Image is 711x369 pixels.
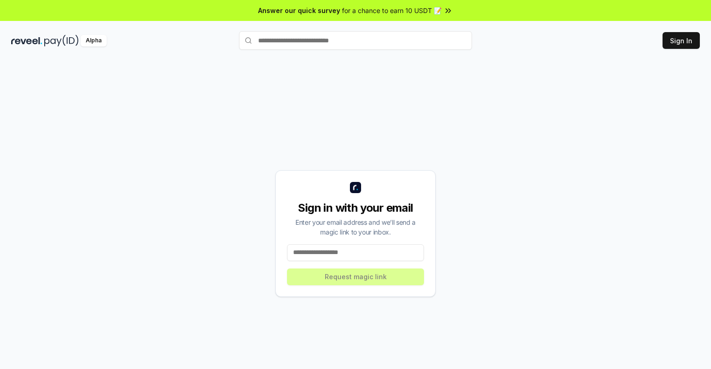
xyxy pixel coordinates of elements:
[11,35,42,47] img: reveel_dark
[44,35,79,47] img: pay_id
[350,182,361,193] img: logo_small
[287,201,424,215] div: Sign in with your email
[342,6,442,15] span: for a chance to earn 10 USDT 📝
[81,35,107,47] div: Alpha
[258,6,340,15] span: Answer our quick survey
[287,217,424,237] div: Enter your email address and we’ll send a magic link to your inbox.
[663,32,700,49] button: Sign In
